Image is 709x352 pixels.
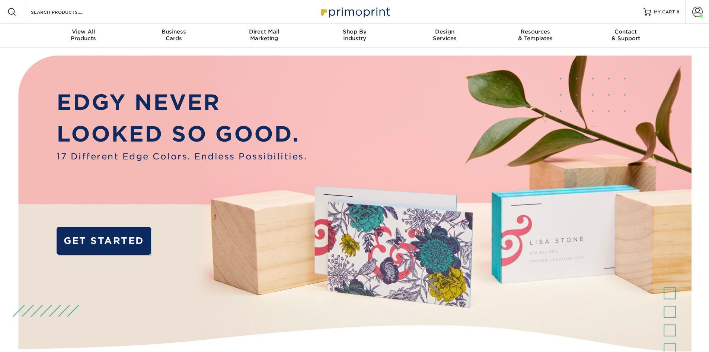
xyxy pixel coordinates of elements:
span: View All [38,28,129,35]
img: Primoprint [317,4,392,20]
p: EDGY NEVER [57,86,307,118]
a: DesignServices [400,24,490,48]
span: Direct Mail [219,28,309,35]
a: Resources& Templates [490,24,581,48]
div: Cards [128,28,219,42]
div: Products [38,28,129,42]
span: 8 [677,9,679,15]
a: GET STARTED [57,227,151,255]
a: BusinessCards [128,24,219,48]
span: Business [128,28,219,35]
a: Shop ByIndustry [309,24,400,48]
span: Shop By [309,28,400,35]
div: Services [400,28,490,42]
span: Contact [581,28,671,35]
div: & Templates [490,28,581,42]
div: Marketing [219,28,309,42]
span: 17 Different Edge Colors. Endless Possibilities. [57,150,307,163]
a: Contact& Support [581,24,671,48]
div: & Support [581,28,671,42]
span: Design [400,28,490,35]
span: MY CART [654,9,675,15]
div: Industry [309,28,400,42]
p: LOOKED SO GOOD. [57,118,307,150]
a: View AllProducts [38,24,129,48]
input: SEARCH PRODUCTS..... [30,7,103,16]
a: Direct MailMarketing [219,24,309,48]
span: Resources [490,28,581,35]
